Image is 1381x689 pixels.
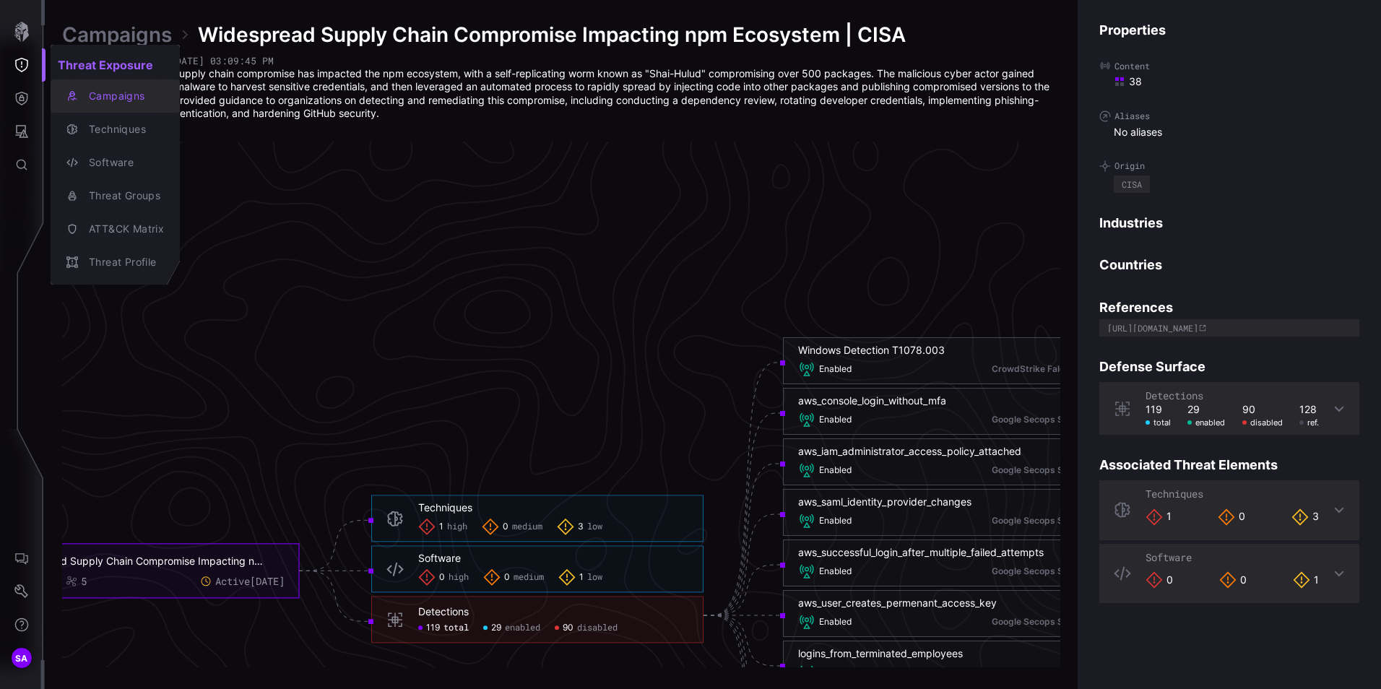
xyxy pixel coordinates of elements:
div: ATT&CK Matrix [82,220,164,238]
div: Threat Profile [82,253,164,272]
h2: Threat Exposure [51,51,180,79]
button: Software [51,146,180,179]
button: Threat Groups [51,179,180,212]
div: Techniques [82,121,164,139]
button: Campaigns [51,79,180,113]
div: Threat Groups [82,187,164,205]
div: Software [82,154,164,172]
div: Campaigns [82,87,164,105]
button: Techniques [51,113,180,146]
button: ATT&CK Matrix [51,212,180,246]
button: Threat Profile [51,246,180,279]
